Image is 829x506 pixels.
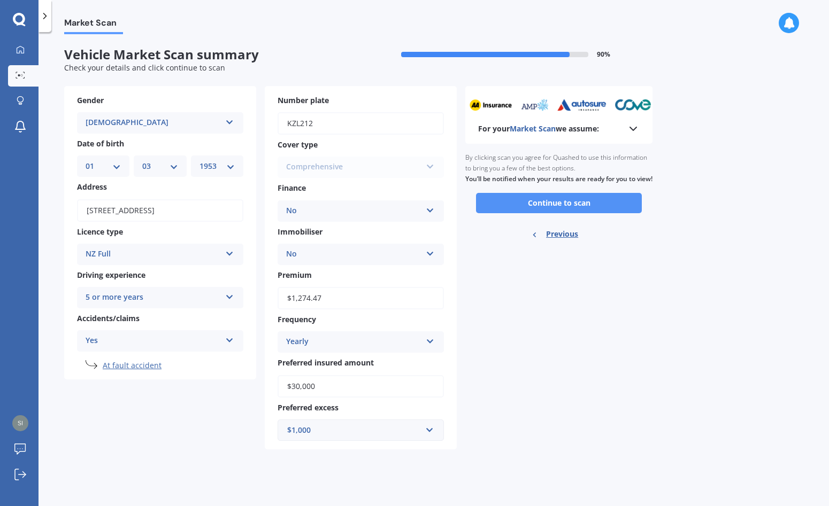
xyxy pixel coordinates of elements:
[103,360,243,371] li: At fault accident
[64,18,123,32] span: Market Scan
[77,227,123,237] span: Licence type
[64,47,358,63] span: Vehicle Market Scan summary
[287,424,421,436] div: $1,000
[77,313,140,323] span: Accidents/claims
[77,270,145,280] span: Driving experience
[610,99,647,111] img: cove_sm.webp
[278,287,444,309] input: Enter premium
[510,123,556,134] span: Market Scan
[278,183,306,193] span: Finance
[12,415,28,431] img: ffcc4e2f04e019eda243d92736104c61
[465,174,653,183] b: You’ll be notified when your results are ready for you to view!
[77,138,124,149] span: Date of birth
[546,226,578,242] span: Previous
[278,402,339,412] span: Preferred excess
[64,63,225,73] span: Check your details and click continue to scan
[86,291,221,304] div: 5 or more years
[278,95,329,105] span: Number plate
[476,193,642,213] button: Continue to scan
[278,227,323,237] span: Immobiliser
[552,99,602,111] img: autosure_sm.webp
[286,336,421,348] div: Yearly
[478,123,599,134] b: For your we assume:
[515,99,544,111] img: amp_sm.png
[86,248,221,261] div: NZ Full
[286,248,421,261] div: No
[86,334,221,347] div: Yes
[77,182,107,192] span: Address
[278,270,312,280] span: Premium
[86,116,221,129] div: [DEMOGRAPHIC_DATA]
[286,205,421,217] div: No
[278,139,318,150] span: Cover type
[77,95,104,105] span: Gender
[597,51,610,58] span: 90 %
[278,358,374,368] span: Preferred insured amount
[465,144,653,193] div: By clicking scan you agree for Quashed to use this information to bring you a few of the best opt...
[278,314,316,324] span: Frequency
[464,99,507,111] img: aa_sm.webp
